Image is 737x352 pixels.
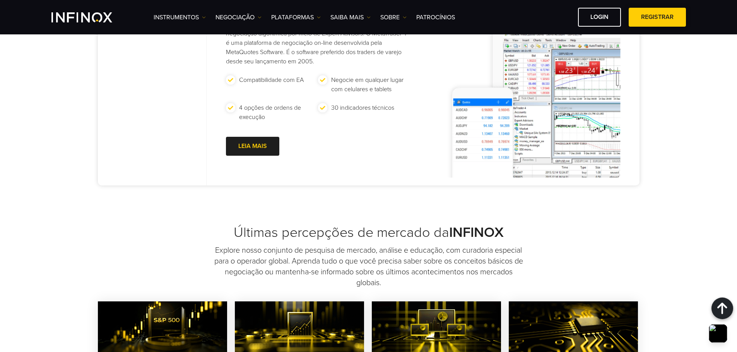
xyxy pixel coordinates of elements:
[629,8,686,27] a: Registrar
[380,13,407,22] a: SOBRE
[213,245,525,288] p: Explore nosso conjunto de pesquisa de mercado, análise e educação, com curadoria especial para o ...
[578,8,621,27] a: Login
[98,224,640,241] h2: Últimas percepções de mercado da
[330,13,371,22] a: Saiba mais
[331,103,394,112] p: 30 indicadores técnicos
[226,10,410,66] p: Negocie uma variedade de ativos na plataforma de negociação MT4. Acesse amplas opções de gráficos...
[449,224,504,241] strong: INFINOX
[239,103,315,122] p: 4 opções de ordens de execução
[271,13,321,22] a: PLATAFORMAS
[239,75,304,85] p: Compatibilidade com EA
[226,137,279,156] a: LEIA MAIS
[331,75,407,94] p: Negocie em qualquer lugar com celulares e tablets
[416,13,455,22] a: Patrocínios
[154,13,206,22] a: Instrumentos
[215,13,262,22] a: NEGOCIAÇÃO
[51,12,130,22] a: INFINOX Logo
